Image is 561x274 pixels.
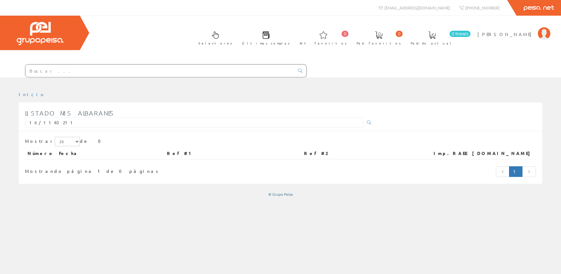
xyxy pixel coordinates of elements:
span: Últimas compras [242,40,290,46]
th: [DOMAIN_NAME] [470,148,536,159]
span: Art. favoritos [300,40,347,46]
span: [PERSON_NAME] [477,31,535,37]
div: © Grupo Peisa [19,192,542,197]
div: de 0 [25,137,536,148]
span: Listado mis albaranes [25,109,114,117]
span: [EMAIL_ADDRESS][DOMAIN_NAME] [384,5,450,10]
th: Ref #2 [301,148,423,159]
a: Selectores [192,26,235,49]
span: Ped. favoritos [357,40,401,46]
a: [PERSON_NAME] [477,26,550,32]
a: Inicio [19,91,45,97]
select: Mostrar [55,137,80,146]
span: 0 [396,31,403,37]
span: 0 [342,31,348,37]
span: [PHONE_NUMBER] [465,5,499,10]
label: Mostrar [25,137,80,146]
a: Página siguiente [522,166,536,177]
span: 0 línea/s [450,31,471,37]
a: Últimas compras [236,26,293,49]
a: Página actual [509,166,522,177]
th: Número [25,148,56,159]
span: Selectores [198,40,232,46]
input: Buscar ... [25,65,294,77]
th: Ref #1 [164,148,301,159]
th: Fecha [56,148,164,159]
a: Página anterior [496,166,510,177]
input: Introduzca parte o toda la referencia1, referencia2, número, fecha(dd/mm/yy) o rango de fechas(dd... [25,117,363,128]
th: Imp.RAEE [423,148,470,159]
span: Pedido actual [411,40,453,46]
img: Grupo Peisa [17,22,64,45]
div: Mostrando página 1 de 0 páginas [25,166,233,174]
